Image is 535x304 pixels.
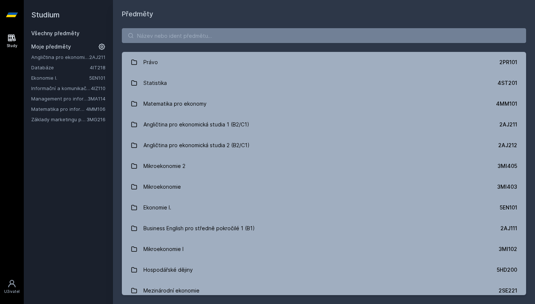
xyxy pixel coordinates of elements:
a: Databáze [31,64,90,71]
div: Právo [143,55,158,70]
a: 3MG216 [87,116,106,122]
div: 2PR101 [499,59,517,66]
a: Uživatel [1,275,22,298]
div: 4MM101 [496,100,517,108]
div: Hospodářské dějiny [143,262,193,277]
div: Mezinárodní ekonomie [143,283,200,298]
div: Ekonomie I. [143,200,171,215]
a: 5EN101 [89,75,106,81]
div: Angličtina pro ekonomická studia 2 (B2/C1) [143,138,250,153]
div: 3MI102 [499,245,517,253]
div: 2AJ212 [498,142,517,149]
a: 2AJ211 [89,54,106,60]
a: Mikroekonomie 3MI403 [122,176,526,197]
div: 2SE221 [499,287,517,294]
div: 3MI405 [497,162,517,170]
div: Mikroekonomie [143,179,181,194]
div: Mikroekonomie 2 [143,159,185,174]
a: Matematika pro informatiky [31,105,86,113]
div: Uživatel [4,289,20,294]
div: 4ST201 [497,79,517,87]
span: Moje předměty [31,43,71,50]
div: 5HD200 [497,266,517,274]
a: Základy marketingu pro informatiky a statistiky [31,116,87,123]
div: Statistika [143,76,167,90]
div: Mikroekonomie I [143,242,184,257]
a: Všechny předměty [31,30,80,36]
div: Study [7,43,17,49]
a: Management pro informatiky a statistiky [31,95,88,102]
a: Mikroekonomie I 3MI102 [122,239,526,260]
a: 3MA114 [88,96,106,102]
a: Angličtina pro ekonomická studia 1 (B2/C1) [31,53,89,61]
div: 3MI403 [497,183,517,191]
a: Ekonomie I. 5EN101 [122,197,526,218]
div: Angličtina pro ekonomická studia 1 (B2/C1) [143,117,249,132]
h1: Předměty [122,9,526,19]
a: Angličtina pro ekonomická studia 2 (B2/C1) 2AJ212 [122,135,526,156]
a: Mezinárodní ekonomie 2SE221 [122,280,526,301]
a: Angličtina pro ekonomická studia 1 (B2/C1) 2AJ211 [122,114,526,135]
a: Mikroekonomie 2 3MI405 [122,156,526,176]
a: 4MM106 [86,106,106,112]
a: Právo 2PR101 [122,52,526,73]
a: Study [1,30,22,52]
a: Statistika 4ST201 [122,73,526,93]
div: Matematika pro ekonomy [143,96,207,111]
a: Hospodářské dějiny 5HD200 [122,260,526,280]
div: 2AJ211 [499,121,517,128]
div: Business English pro středně pokročilé 1 (B1) [143,221,255,236]
a: Business English pro středně pokročilé 1 (B1) 2AJ111 [122,218,526,239]
a: 4IZ110 [91,85,106,91]
div: 5EN101 [500,204,517,211]
a: Informační a komunikační technologie [31,85,91,92]
a: Ekonomie I. [31,74,89,82]
a: 4IT218 [90,65,106,70]
a: Matematika pro ekonomy 4MM101 [122,93,526,114]
div: 2AJ111 [500,225,517,232]
input: Název nebo ident předmětu… [122,28,526,43]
